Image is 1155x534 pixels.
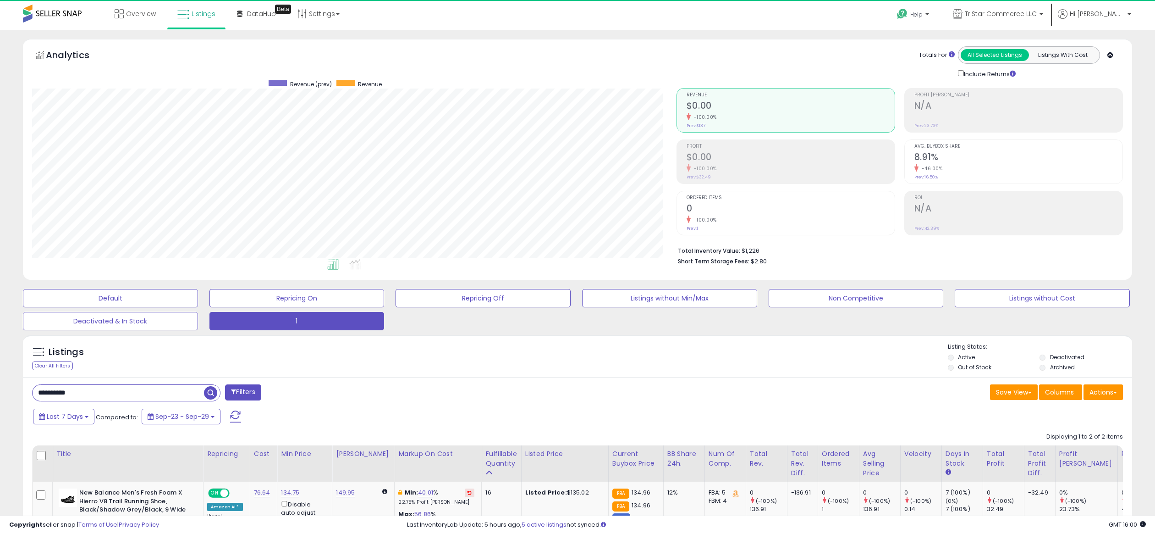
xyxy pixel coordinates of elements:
[228,489,243,497] span: OFF
[336,488,355,497] a: 149.95
[691,217,717,223] small: -100.00%
[993,497,1014,505] small: (-100%)
[418,488,433,497] a: 40.01
[958,353,975,361] label: Active
[687,174,711,180] small: Prev: $32.49
[910,11,923,18] span: Help
[56,449,199,459] div: Title
[904,449,938,459] div: Velocity
[192,9,215,18] span: Listings
[667,449,701,468] div: BB Share 24h.
[525,489,601,497] div: $135.02
[910,497,931,505] small: (-100%)
[687,152,895,164] h2: $0.00
[1059,505,1117,513] div: 23.73%
[254,488,270,497] a: 76.64
[946,468,951,477] small: Days In Stock.
[750,489,787,497] div: 0
[914,226,939,231] small: Prev: 42.39%
[709,489,739,497] div: FBA: 5
[405,488,418,497] b: Min:
[9,521,159,529] div: seller snap | |
[612,489,629,499] small: FBA
[281,449,328,459] div: Min Price
[750,449,783,468] div: Total Rev.
[155,412,209,421] span: Sep-23 - Sep-29
[396,289,571,307] button: Repricing Off
[525,449,605,459] div: Listed Price
[914,203,1122,216] h2: N/A
[990,384,1038,400] button: Save View
[1046,433,1123,441] div: Displaying 1 to 2 of 2 items
[281,499,325,526] div: Disable auto adjust min
[750,505,787,513] div: 136.91
[1122,449,1155,459] div: ROI
[791,489,811,497] div: -136.91
[207,513,243,534] div: Preset:
[1059,449,1114,468] div: Profit [PERSON_NAME]
[1050,353,1084,361] label: Deactivated
[1083,384,1123,400] button: Actions
[1070,9,1125,18] span: Hi [PERSON_NAME]
[822,449,855,468] div: Ordered Items
[209,289,385,307] button: Repricing On
[290,80,332,88] span: Revenue (prev)
[398,489,474,506] div: %
[209,489,220,497] span: ON
[1028,49,1097,61] button: Listings With Cost
[23,312,198,330] button: Deactivated & In Stock
[687,123,705,128] small: Prev: $137
[946,489,983,497] div: 7 (100%)
[632,514,649,523] span: 136.61
[687,144,895,149] span: Profit
[678,257,749,265] b: Short Term Storage Fees:
[1109,520,1146,529] span: 2025-10-7 16:00 GMT
[863,449,896,478] div: Avg Selling Price
[987,449,1020,468] div: Total Profit
[225,384,261,400] button: Filters
[687,203,895,216] h2: 0
[398,510,414,518] b: Max:
[946,449,979,468] div: Days In Stock
[951,68,1027,79] div: Include Returns
[9,520,43,529] strong: Copyright
[33,409,94,424] button: Last 7 Days
[914,174,938,180] small: Prev: 16.50%
[914,93,1122,98] span: Profit [PERSON_NAME]
[395,445,482,482] th: The percentage added to the cost of goods (COGS) that forms the calculator for Min & Max prices.
[632,488,650,497] span: 134.96
[1028,489,1048,497] div: -32.49
[79,489,191,517] b: New Balance Men's Fresh Foam X Hierro V8 Trail Running Shoe, Black/Shadow Grey/Black, 9 Wide
[78,520,117,529] a: Terms of Use
[687,226,698,231] small: Prev: 1
[612,449,660,468] div: Current Buybox Price
[914,100,1122,113] h2: N/A
[485,449,517,468] div: Fulfillable Quantity
[678,247,740,255] b: Total Inventory Value:
[691,114,717,121] small: -100.00%
[919,51,955,60] div: Totals For
[678,245,1116,256] li: $1,226
[756,497,777,505] small: (-100%)
[414,510,431,519] a: 56.86
[946,497,958,505] small: (0%)
[987,505,1024,513] div: 32.49
[863,489,900,497] div: 0
[142,409,220,424] button: Sep-23 - Sep-29
[751,257,767,266] span: $2.80
[987,489,1024,497] div: 0
[822,489,859,497] div: 0
[1028,449,1051,478] div: Total Profit Diff.
[522,520,566,529] a: 5 active listings
[904,505,941,513] div: 0.14
[1039,384,1082,400] button: Columns
[46,49,107,64] h5: Analytics
[358,80,382,88] span: Revenue
[890,1,938,30] a: Help
[612,501,629,512] small: FBA
[948,343,1133,351] p: Listing States:
[687,100,895,113] h2: $0.00
[955,289,1130,307] button: Listings without Cost
[209,312,385,330] button: 1
[582,289,757,307] button: Listings without Min/Max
